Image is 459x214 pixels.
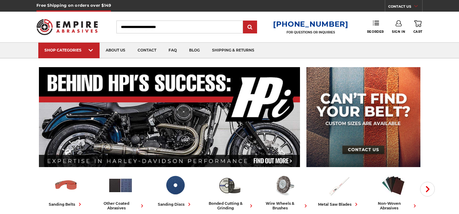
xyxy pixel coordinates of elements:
[53,173,79,198] img: Sanding Belts
[318,201,359,208] div: metal saw blades
[306,67,420,167] img: promo banner for custom belts.
[326,173,351,198] img: Metal Saw Blades
[206,43,260,58] a: shipping & returns
[49,201,83,208] div: sanding belts
[131,43,162,58] a: contact
[392,30,405,34] span: Sign In
[217,173,242,198] img: Bonded Cutting & Grinding
[96,201,145,210] div: other coated abrasives
[183,43,206,58] a: blog
[420,182,435,197] button: Next
[388,3,422,12] a: CONTACT US
[44,48,93,52] div: SHOP CATEGORIES
[259,173,309,210] a: wire wheels & brushes
[158,201,192,208] div: sanding discs
[100,43,131,58] a: about us
[381,173,406,198] img: Non-woven Abrasives
[41,173,91,208] a: sanding belts
[205,173,254,210] a: bonded cutting & grinding
[162,173,188,198] img: Sanding Discs
[108,173,133,198] img: Other Coated Abrasives
[273,20,348,29] a: [PHONE_NUMBER]
[367,30,384,34] span: Reorder
[259,201,309,210] div: wire wheels & brushes
[162,43,183,58] a: faq
[39,67,300,167] img: Banner for an interview featuring Horsepower Inc who makes Harley performance upgrades featured o...
[36,15,98,39] img: Empire Abrasives
[273,30,348,34] p: FOR QUESTIONS OR INQUIRIES
[367,20,384,33] a: Reorder
[271,173,297,198] img: Wire Wheels & Brushes
[413,30,423,34] span: Cart
[368,173,418,210] a: non-woven abrasives
[314,173,363,208] a: metal saw blades
[368,201,418,210] div: non-woven abrasives
[150,173,200,208] a: sanding discs
[96,173,145,210] a: other coated abrasives
[244,21,256,33] input: Submit
[205,201,254,210] div: bonded cutting & grinding
[413,20,423,34] a: Cart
